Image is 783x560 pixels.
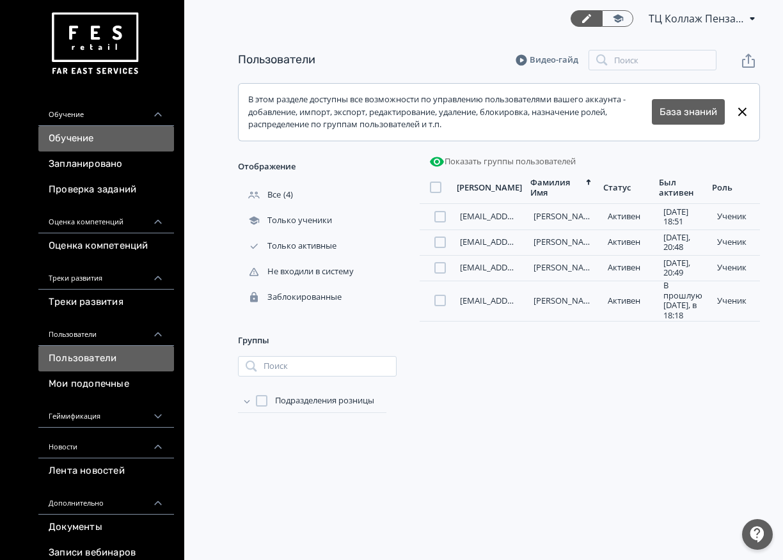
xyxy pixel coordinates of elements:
div: Фамилия Имя [530,177,582,199]
a: [EMAIL_ADDRESS][DOMAIN_NAME] [460,295,595,306]
div: Не входили в систему [238,266,356,277]
div: Отображение [238,152,397,182]
a: Пользователи [238,52,315,66]
div: Активен [608,212,651,222]
div: Роль [712,182,732,193]
a: [PERSON_NAME] [534,295,598,306]
div: Геймификация [38,397,174,428]
div: Был активен [659,177,697,199]
div: Заблокированные [238,292,344,303]
div: ученик [717,263,755,273]
a: Документы [38,515,174,540]
a: Треки развития [38,290,174,315]
div: Активен [608,296,651,306]
a: Мои подопечные [38,371,174,397]
div: Активен [608,263,651,273]
div: В этом разделе доступны все возможности по управлению пользователями вашего аккаунта - добавление... [248,93,652,131]
div: Пользователи [38,315,174,346]
a: Видео-гайд [516,54,578,66]
a: База знаний [660,105,717,120]
img: https://files.teachbase.ru/system/account/57463/logo/medium-936fc5084dd2c598f50a98b9cbe0469a.png [49,8,141,80]
a: Пользователи [38,346,174,371]
div: В прошлую [DATE], в 18:18 [663,281,707,320]
svg: Экспорт пользователей файлом [741,53,756,68]
a: [EMAIL_ADDRESS][DOMAIN_NAME] [460,236,595,247]
div: ученик [717,296,755,306]
a: [PERSON_NAME] [534,236,598,247]
div: Обучение [38,95,174,126]
div: Треки развития [38,259,174,290]
div: Активен [608,237,651,247]
div: ученик [717,212,755,222]
div: Только активные [238,240,339,252]
div: [DATE], 20:49 [663,258,707,278]
div: Только ученики [238,215,335,226]
div: (4) [238,182,397,208]
button: Показать группы пользователей [427,152,578,172]
a: [PERSON_NAME] [534,210,598,222]
div: Дополнительно [38,484,174,515]
div: [DATE], 20:48 [663,233,707,253]
a: Проверка заданий [38,177,174,203]
div: Группы [238,325,397,356]
a: Запланировано [38,152,174,177]
a: Переключиться в режим ученика [602,10,633,27]
div: [PERSON_NAME] [457,182,522,193]
a: Оценка компетенций [38,233,174,259]
div: [DATE] 18:51 [663,207,707,227]
div: Статус [603,182,631,193]
div: Все [238,189,283,201]
div: ученик [717,237,755,247]
span: ТЦ Коллаж Пенза CR 6512171 [649,11,745,26]
button: База знаний [652,99,725,125]
a: Лента новостей [38,458,174,484]
span: Подразделения розницы [275,394,374,407]
a: [EMAIL_ADDRESS][DOMAIN_NAME] [460,210,595,222]
a: [PERSON_NAME] [534,261,598,273]
a: Обучение [38,126,174,152]
div: Оценка компетенций [38,203,174,233]
div: Новости [38,428,174,458]
a: [EMAIL_ADDRESS][DOMAIN_NAME] [460,261,595,273]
